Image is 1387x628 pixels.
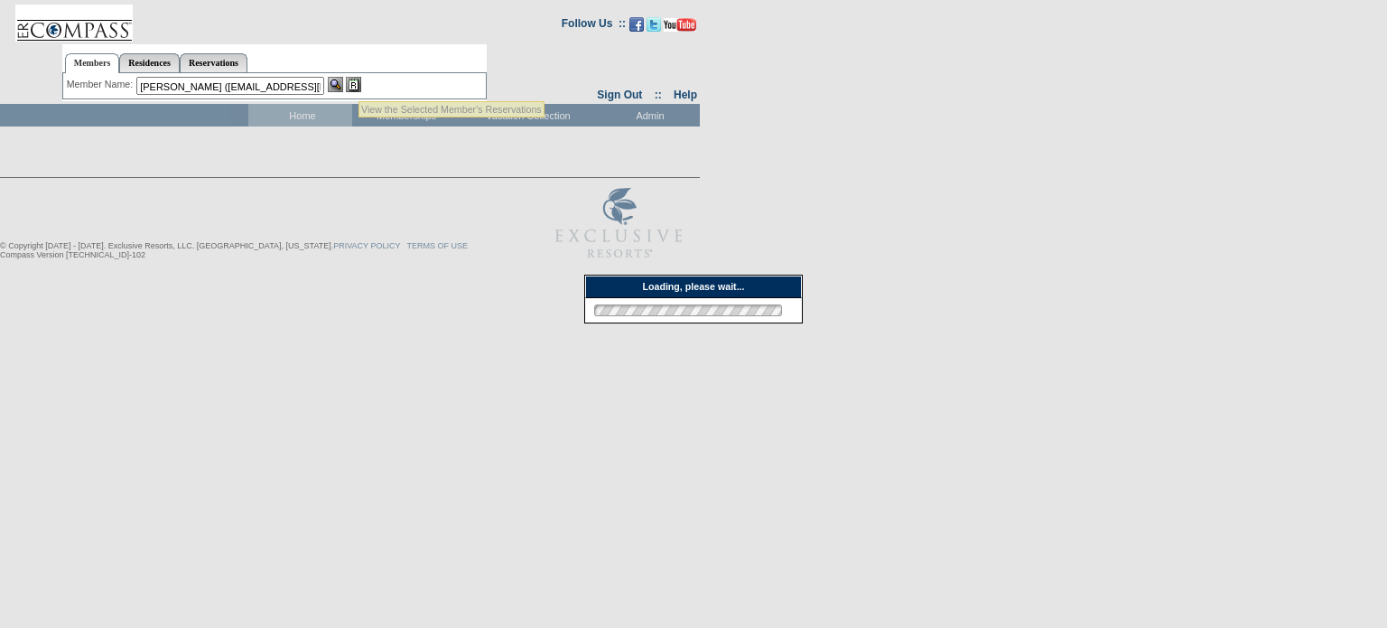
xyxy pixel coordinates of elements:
img: Follow us on Twitter [647,17,661,32]
a: Help [674,89,697,101]
td: Follow Us :: [562,15,626,37]
a: Residences [119,53,180,72]
div: Loading, please wait... [585,276,802,298]
a: Members [65,53,120,73]
img: Subscribe to our YouTube Channel [664,18,696,32]
img: Reservations [346,77,361,92]
div: Member Name: [67,77,136,92]
img: Become our fan on Facebook [629,17,644,32]
a: Follow us on Twitter [647,23,661,33]
span: :: [655,89,662,101]
a: Reservations [180,53,247,72]
img: Compass Home [15,5,133,42]
a: Sign Out [597,89,642,101]
img: View [328,77,343,92]
img: loading.gif [589,302,787,319]
a: Become our fan on Facebook [629,23,644,33]
a: Subscribe to our YouTube Channel [664,23,696,33]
